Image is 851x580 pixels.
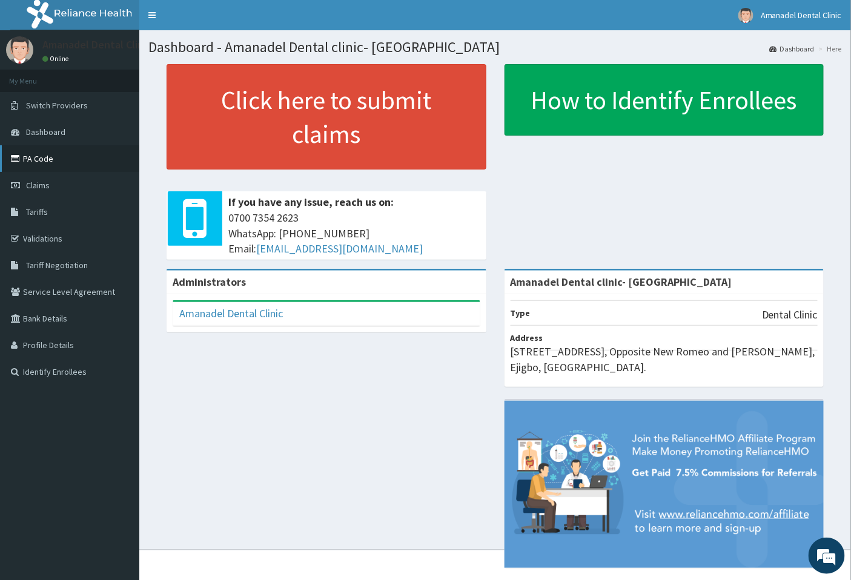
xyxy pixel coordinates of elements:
span: 0700 7354 2623 WhatsApp: [PHONE_NUMBER] Email: [228,210,480,257]
strong: Amanadel Dental clinic- [GEOGRAPHIC_DATA] [511,275,732,289]
span: Tariff Negotiation [26,260,88,271]
span: Amanadel Dental Clinic [761,10,842,21]
li: Here [816,44,842,54]
textarea: Type your message and hit 'Enter' [6,331,231,373]
b: Administrators [173,275,246,289]
b: If you have any issue, reach us on: [228,195,394,209]
span: We're online! [70,153,167,275]
span: Tariffs [26,206,48,217]
img: User Image [6,36,33,64]
div: Minimize live chat window [199,6,228,35]
a: Online [42,54,71,63]
a: [EMAIL_ADDRESS][DOMAIN_NAME] [256,242,423,255]
b: Address [511,332,543,343]
a: Dashboard [770,44,815,54]
a: Click here to submit claims [167,64,486,170]
div: Chat with us now [63,68,204,84]
p: [STREET_ADDRESS], Opposite New Romeo and [PERSON_NAME], Ejigbo, [GEOGRAPHIC_DATA]. [511,344,818,375]
p: Dental Clinic [762,307,818,323]
span: Claims [26,180,50,191]
img: d_794563401_company_1708531726252_794563401 [22,61,49,91]
span: Switch Providers [26,100,88,111]
a: Amanadel Dental Clinic [179,306,283,320]
a: How to Identify Enrollees [505,64,824,136]
img: provider-team-banner.png [505,401,824,568]
img: User Image [738,8,753,23]
span: Dashboard [26,127,65,137]
b: Type [511,308,531,318]
h1: Dashboard - Amanadel Dental clinic- [GEOGRAPHIC_DATA] [148,39,842,55]
p: Amanadel Dental Clinic [42,39,151,50]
